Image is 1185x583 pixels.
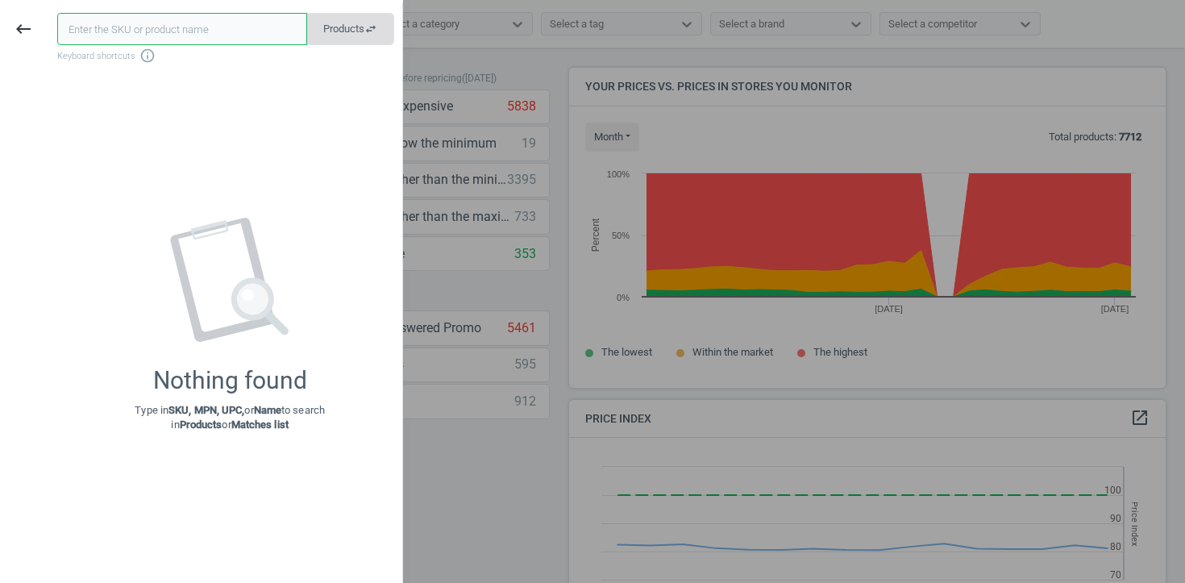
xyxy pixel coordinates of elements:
[180,419,222,431] strong: Products
[153,366,307,395] div: Nothing found
[57,13,307,45] input: Enter the SKU or product name
[139,48,156,64] i: info_outline
[231,419,289,431] strong: Matches list
[364,23,377,35] i: swap_horiz
[168,404,244,416] strong: SKU, MPN, UPC,
[254,404,281,416] strong: Name
[323,22,377,36] span: Products
[57,48,394,64] span: Keyboard shortcuts
[14,19,33,39] i: keyboard_backspace
[306,13,394,45] button: Productsswap_horiz
[135,403,325,432] p: Type in or to search in or
[5,10,42,48] button: keyboard_backspace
